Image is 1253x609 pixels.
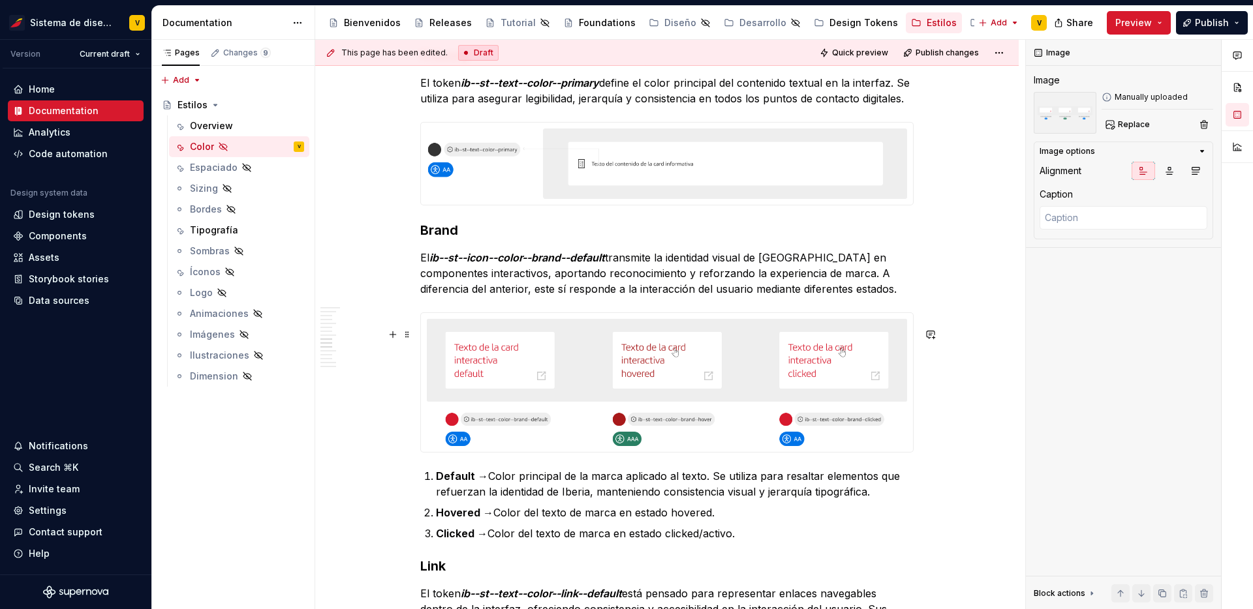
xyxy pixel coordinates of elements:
[429,16,472,29] div: Releases
[974,14,1023,32] button: Add
[965,12,1055,33] a: Componentes
[29,294,89,307] div: Data sources
[190,119,233,132] div: Overview
[169,261,309,282] a: Íconos
[190,328,235,341] div: Imágenes
[906,12,962,33] a: Estilos
[190,370,238,383] div: Dimension
[8,269,144,290] a: Storybook stories
[29,273,109,286] div: Storybook stories
[162,48,200,58] div: Pages
[298,140,301,153] div: V
[169,241,309,261] a: Sombras
[29,230,87,243] div: Components
[10,49,40,59] div: Version
[480,12,555,33] a: Tutorial
[169,136,309,157] a: ColorV
[1034,92,1096,134] img: c19fdaa2-9128-499b-9133-19bddbbf1c3b.png
[223,48,271,58] div: Changes
[43,586,108,599] a: Supernova Logo
[178,98,208,111] div: Estilos
[461,76,599,89] em: ib--st--text--color--primary
[409,12,477,33] a: Releases
[29,251,59,264] div: Assets
[9,15,25,31] img: 55604660-494d-44a9-beb2-692398e9940a.png
[190,161,238,174] div: Espaciado
[436,506,493,519] strong: Hovered →
[429,251,605,264] em: ib--st--icon--color--brand--default
[421,313,913,452] img: 7b21cb54-23f6-4146-a1b8-8936c3f3cb55.png
[8,290,144,311] a: Data sources
[436,505,914,520] p: Color del texto de marca en estado hovered.
[8,226,144,246] a: Components
[461,587,622,600] em: ib--st--text--color--link--default
[420,250,914,297] p: El transmite la identidad visual de [GEOGRAPHIC_DATA] en componentes interactivos, aportando reco...
[643,12,716,33] a: Diseño
[916,48,979,58] span: Publish changes
[190,349,249,362] div: Ilustraciones
[1066,16,1093,29] span: Share
[1195,16,1229,29] span: Publish
[74,45,146,63] button: Current draft
[1034,74,1060,87] div: Image
[1034,588,1085,599] div: Block actions
[558,12,641,33] a: Foundations
[664,16,696,29] div: Diseño
[436,468,914,499] p: Color principal de la marca aplicado al texto. Se utiliza para resaltar elementos que refuerzan l...
[501,16,536,29] div: Tutorial
[8,79,144,100] a: Home
[8,143,144,164] a: Code automation
[739,16,786,29] div: Desarrollo
[1037,18,1042,28] div: V
[927,16,957,29] div: Estilos
[8,122,144,143] a: Analytics
[323,12,406,33] a: Bienvenidos
[190,182,218,195] div: Sizing
[1118,119,1150,130] span: Replace
[579,16,636,29] div: Foundations
[1176,11,1248,35] button: Publish
[1102,115,1156,134] button: Replace
[8,204,144,225] a: Design tokens
[816,44,894,62] button: Quick preview
[29,126,70,139] div: Analytics
[169,345,309,366] a: Ilustraciones
[899,44,985,62] button: Publish changes
[162,16,286,29] div: Documentation
[420,221,914,239] h3: Brand
[169,199,309,220] a: Bordes
[173,75,189,85] span: Add
[436,526,914,541] p: Color del texto de marca en estado clicked/activo.
[157,95,309,115] a: Estilos
[190,203,222,216] div: Bordes
[169,324,309,345] a: Imágenes
[8,522,144,542] button: Contact support
[1040,188,1073,201] div: Caption
[190,140,214,153] div: Color
[29,483,80,496] div: Invite team
[829,16,898,29] div: Design Tokens
[29,83,55,96] div: Home
[1115,16,1152,29] span: Preview
[169,178,309,199] a: Sizing
[135,18,140,28] div: V
[421,123,913,204] img: c930797f-1212-420f-a12d-c0ae44a84308.png
[169,115,309,136] a: Overview
[169,157,309,178] a: Espaciado
[1040,164,1081,177] div: Alignment
[169,220,309,241] a: Tipografía
[809,12,903,33] a: Design Tokens
[344,16,401,29] div: Bienvenidos
[420,557,914,575] h3: Link
[474,48,493,58] span: Draft
[80,49,130,59] span: Current draft
[719,12,806,33] a: Desarrollo
[29,547,50,560] div: Help
[436,469,488,483] strong: Default →
[1040,146,1207,156] button: Image options
[8,436,144,456] button: Notifications
[420,75,914,106] p: El token define el color principal del contenido textual en la interfaz. Se utiliza para asegurar...
[190,265,221,278] div: Íconos
[29,526,102,539] div: Contact support
[1047,11,1102,35] button: Share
